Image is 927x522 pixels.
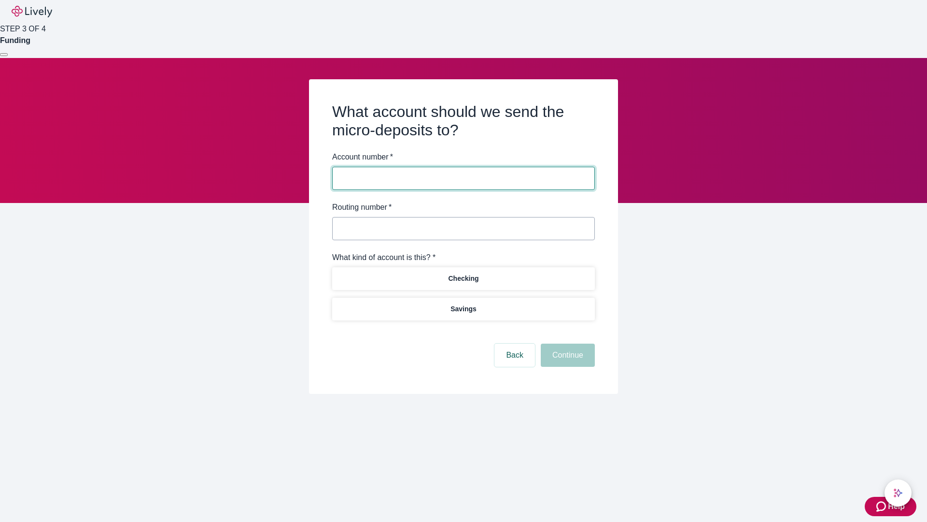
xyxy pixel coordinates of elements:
[450,304,477,314] p: Savings
[893,488,903,498] svg: Lively AI Assistant
[332,267,595,290] button: Checking
[332,151,393,163] label: Account number
[876,501,888,512] svg: Zendesk support icon
[888,501,905,512] span: Help
[332,102,595,140] h2: What account should we send the micro-deposits to?
[332,298,595,320] button: Savings
[332,202,392,213] label: Routing number
[448,274,478,284] p: Checking
[494,344,535,367] button: Back
[332,252,435,263] label: What kind of account is this? *
[865,497,916,516] button: Zendesk support iconHelp
[12,6,52,17] img: Lively
[885,479,912,507] button: chat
